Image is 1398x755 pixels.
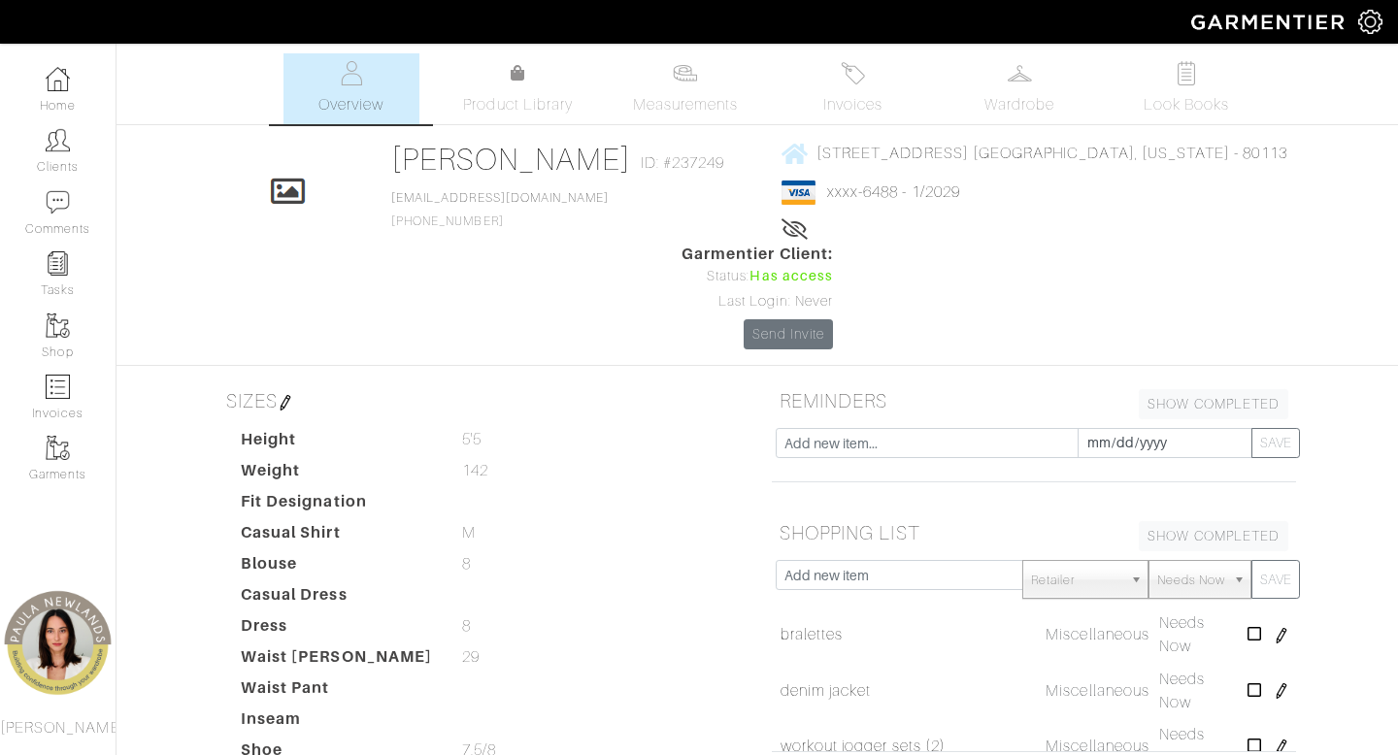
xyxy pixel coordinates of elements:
dt: Inseam [226,707,448,739]
img: measurements-466bbee1fd09ba9460f595b01e5d73f9e2bff037440d3c8f018324cb6cdf7a4a.svg [673,61,697,85]
a: denim jacket [781,679,872,703]
span: 8 [462,614,471,638]
img: clients-icon-6bae9207a08558b7cb47a8932f037763ab4055f8c8b6bfacd5dc20c3e0201464.png [46,128,70,152]
img: comment-icon-a0a6a9ef722e966f86d9cbdc48e553b5cf19dbc54f86b18d962a5391bc8f6eb6.png [46,190,70,214]
span: [PHONE_NUMBER] [391,191,609,228]
span: Needs Now [1159,614,1205,655]
span: Wardrobe [984,93,1054,116]
span: 29 [462,645,480,669]
span: Miscellaneous [1046,738,1149,755]
a: Overview [283,53,419,124]
dt: Waist [PERSON_NAME] [226,645,448,676]
img: pen-cf24a1663064a2ec1b9c1bd2387e9de7a2fa800b781884d57f21acf72779bad2.png [1274,739,1289,755]
img: basicinfo-40fd8af6dae0f16599ec9e87c0ef1c0a1fdea2edbe929e3d69a839185d80c458.svg [339,61,363,85]
a: Wardrobe [951,53,1087,124]
span: Measurements [633,93,739,116]
a: bralettes [781,623,843,646]
h5: SHOPPING LIST [772,513,1296,552]
h5: REMINDERS [772,381,1296,420]
a: Invoices [784,53,920,124]
a: xxxx-6488 - 1/2029 [827,183,960,201]
img: orders-icon-0abe47150d42831381b5fb84f609e132dff9fe21cb692f30cb5eec754e2cba89.png [46,375,70,399]
img: reminder-icon-8004d30b9f0a5d33ae49ab947aed9ed385cf756f9e5892f1edd6e32f2345188e.png [46,251,70,276]
span: Miscellaneous [1046,682,1149,700]
a: SHOW COMPLETED [1139,521,1288,551]
span: Has access [749,266,833,287]
a: Look Books [1118,53,1254,124]
img: wardrobe-487a4870c1b7c33e795ec22d11cfc2ed9d08956e64fb3008fe2437562e282088.svg [1008,61,1032,85]
span: Look Books [1144,93,1230,116]
a: Send Invite [744,319,833,349]
span: Invoices [823,93,882,116]
img: todo-9ac3debb85659649dc8f770b8b6100bb5dab4b48dedcbae339e5042a72dfd3cc.svg [1175,61,1199,85]
a: Measurements [617,53,754,124]
span: Garmentier Client: [682,243,833,266]
span: 142 [462,459,488,482]
span: Needs Now [1159,671,1205,711]
dt: Height [226,428,448,459]
a: Product Library [450,62,586,116]
img: garments-icon-b7da505a4dc4fd61783c78ac3ca0ef83fa9d6f193b1c9dc38574b1d14d53ca28.png [46,436,70,460]
span: Miscellaneous [1046,626,1149,643]
div: Status: [682,266,833,287]
button: SAVE [1251,428,1300,458]
img: pen-cf24a1663064a2ec1b9c1bd2387e9de7a2fa800b781884d57f21acf72779bad2.png [1274,683,1289,699]
a: [STREET_ADDRESS] [GEOGRAPHIC_DATA], [US_STATE] - 80113 [782,141,1287,165]
dt: Waist Pant [226,676,448,707]
span: Product Library [463,93,573,116]
img: garments-icon-b7da505a4dc4fd61783c78ac3ca0ef83fa9d6f193b1c9dc38574b1d14d53ca28.png [46,313,70,338]
img: pen-cf24a1663064a2ec1b9c1bd2387e9de7a2fa800b781884d57f21acf72779bad2.png [1274,628,1289,643]
a: SHOW COMPLETED [1139,389,1288,419]
span: M [462,521,476,544]
dt: Casual Dress [226,583,448,614]
div: Last Login: Never [682,291,833,312]
dt: Casual Shirt [226,521,448,552]
dt: Fit Designation [226,490,448,521]
span: Overview [318,93,383,116]
a: [PERSON_NAME] [391,142,631,177]
img: visa-934b35602734be37eb7d5d7e5dbcd2044c359bf20a24dc3361ca3fa54326a8a7.png [782,181,815,205]
button: SAVE [1251,560,1300,599]
img: garmentier-logo-header-white-b43fb05a5012e4ada735d5af1a66efaba907eab6374d6393d1fbf88cb4ef424d.png [1182,5,1358,39]
span: 8 [462,552,471,575]
span: Needs Now [1157,561,1225,600]
dt: Weight [226,459,448,490]
img: dashboard-icon-dbcd8f5a0b271acd01030246c82b418ddd0df26cd7fceb0bd07c9910d44c42f6.png [46,67,70,91]
span: [STREET_ADDRESS] [GEOGRAPHIC_DATA], [US_STATE] - 80113 [816,145,1287,162]
img: gear-icon-white-bd11855cb880d31180b6d7d6211b90ccbf57a29d726f0c71d8c61bd08dd39cc2.png [1358,10,1382,34]
input: Add new item [776,560,1023,590]
img: orders-27d20c2124de7fd6de4e0e44c1d41de31381a507db9b33961299e4e07d508b8c.svg [841,61,865,85]
span: Retailer [1031,561,1122,600]
img: pen-cf24a1663064a2ec1b9c1bd2387e9de7a2fa800b781884d57f21acf72779bad2.png [278,395,293,410]
a: [EMAIL_ADDRESS][DOMAIN_NAME] [391,191,609,205]
input: Add new item... [776,428,1079,458]
span: ID: #237249 [641,151,725,175]
h5: SIZES [218,381,743,420]
dt: Dress [226,614,448,645]
span: 5'5 [462,428,482,451]
dt: Blouse [226,552,448,583]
